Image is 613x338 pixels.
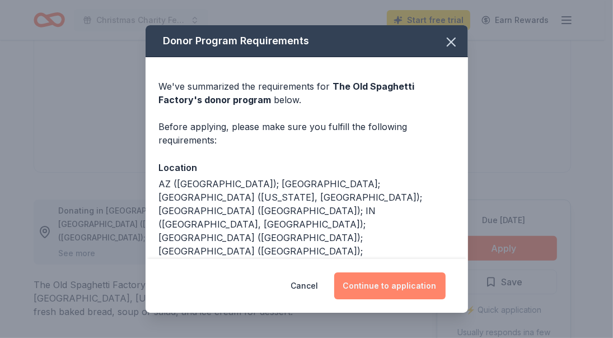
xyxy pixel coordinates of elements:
[159,80,455,107] div: We've summarized the requirements for below.
[291,272,319,299] button: Cancel
[159,120,455,147] div: Before applying, please make sure you fulfill the following requirements:
[146,25,468,57] div: Donor Program Requirements
[159,160,455,175] div: Location
[334,272,446,299] button: Continue to application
